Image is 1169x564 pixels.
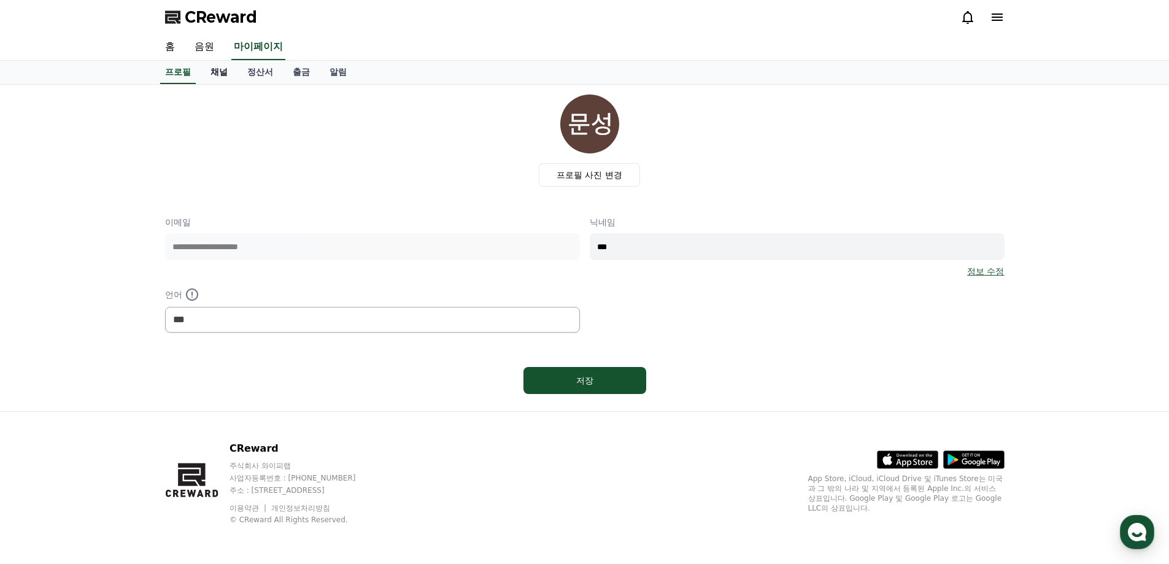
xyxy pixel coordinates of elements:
a: 이용약관 [230,504,268,512]
a: 개인정보처리방침 [271,504,330,512]
a: 홈 [155,34,185,60]
p: 주식회사 와이피랩 [230,461,379,471]
a: 프로필 [160,61,196,84]
a: 정보 수정 [967,265,1004,277]
button: 저장 [523,367,646,394]
a: 설정 [158,389,236,420]
p: © CReward All Rights Reserved. [230,515,379,525]
p: 주소 : [STREET_ADDRESS] [230,485,379,495]
p: 닉네임 [590,216,1005,228]
p: CReward [230,441,379,456]
a: 홈 [4,389,81,420]
p: 이메일 [165,216,580,228]
label: 프로필 사진 변경 [539,163,640,187]
a: 출금 [283,61,320,84]
p: App Store, iCloud, iCloud Drive 및 iTunes Store는 미국과 그 밖의 나라 및 지역에서 등록된 Apple Inc.의 서비스 상표입니다. Goo... [808,474,1005,513]
span: 대화 [112,408,127,418]
p: 사업자등록번호 : [PHONE_NUMBER] [230,473,379,483]
a: CReward [165,7,257,27]
a: 알림 [320,61,357,84]
a: 대화 [81,389,158,420]
span: 홈 [39,408,46,417]
p: 언어 [165,287,580,302]
a: 마이페이지 [231,34,285,60]
span: CReward [185,7,257,27]
a: 정산서 [237,61,283,84]
a: 채널 [201,61,237,84]
div: 저장 [548,374,622,387]
a: 음원 [185,34,224,60]
span: 설정 [190,408,204,417]
img: profile_image [560,95,619,153]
